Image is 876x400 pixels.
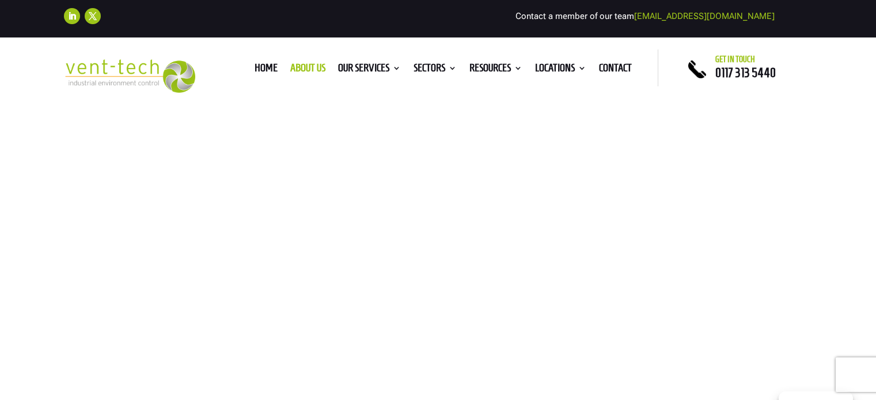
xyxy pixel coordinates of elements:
[255,64,278,77] a: Home
[64,8,80,24] a: Follow on LinkedIn
[715,66,776,79] a: 0117 313 5440
[338,64,401,77] a: Our Services
[290,64,325,77] a: About us
[469,64,522,77] a: Resources
[535,64,586,77] a: Locations
[634,11,775,21] a: [EMAIL_ADDRESS][DOMAIN_NAME]
[715,55,755,64] span: Get in touch
[515,11,775,21] span: Contact a member of our team
[85,8,101,24] a: Follow on X
[599,64,632,77] a: Contact
[64,59,196,93] img: 2023-09-27T08_35_16.549ZVENT-TECH---Clear-background
[414,64,457,77] a: Sectors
